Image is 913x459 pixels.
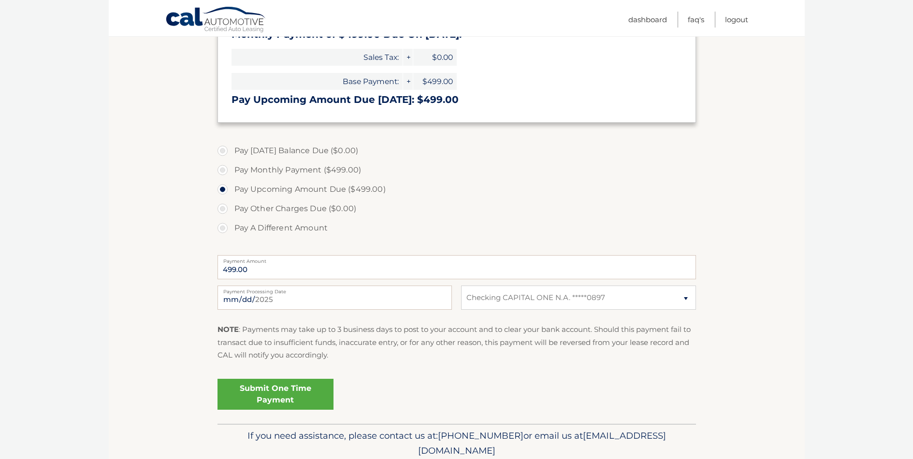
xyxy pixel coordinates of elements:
[688,12,704,28] a: FAQ's
[217,286,452,310] input: Payment Date
[413,49,457,66] span: $0.00
[217,255,696,263] label: Payment Amount
[403,49,413,66] span: +
[725,12,748,28] a: Logout
[217,325,239,334] strong: NOTE
[165,6,267,34] a: Cal Automotive
[628,12,667,28] a: Dashboard
[217,160,696,180] label: Pay Monthly Payment ($499.00)
[403,73,413,90] span: +
[413,73,457,90] span: $499.00
[217,218,696,238] label: Pay A Different Amount
[217,255,696,279] input: Payment Amount
[224,428,690,459] p: If you need assistance, please contact us at: or email us at
[232,94,682,106] h3: Pay Upcoming Amount Due [DATE]: $499.00
[217,141,696,160] label: Pay [DATE] Balance Due ($0.00)
[232,73,403,90] span: Base Payment:
[217,286,452,293] label: Payment Processing Date
[217,180,696,199] label: Pay Upcoming Amount Due ($499.00)
[217,199,696,218] label: Pay Other Charges Due ($0.00)
[438,430,523,441] span: [PHONE_NUMBER]
[232,49,403,66] span: Sales Tax:
[217,323,696,361] p: : Payments may take up to 3 business days to post to your account and to clear your bank account....
[217,379,333,410] a: Submit One Time Payment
